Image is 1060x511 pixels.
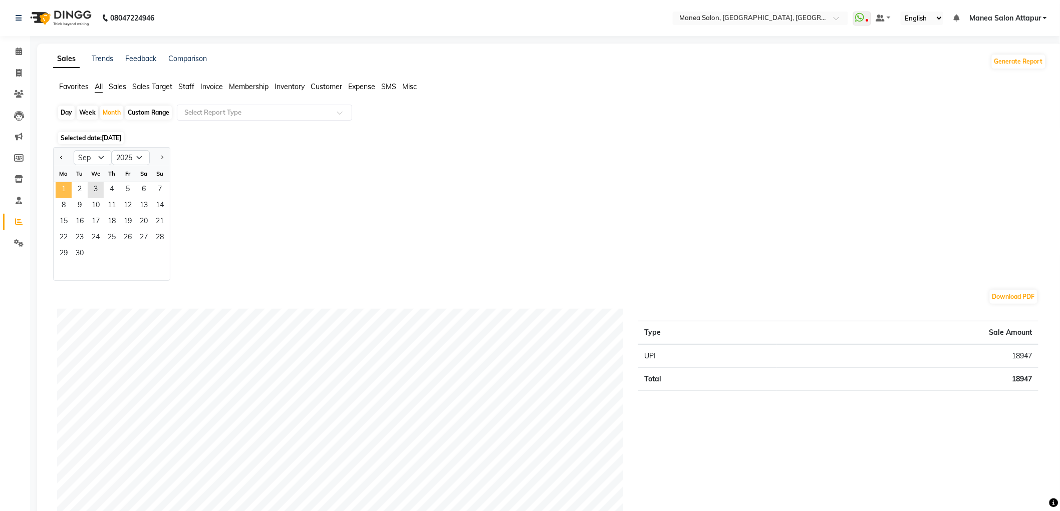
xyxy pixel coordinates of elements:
[95,82,103,91] span: All
[178,82,194,91] span: Staff
[120,230,136,246] span: 26
[381,82,396,91] span: SMS
[72,214,88,230] span: 16
[136,182,152,198] span: 6
[402,82,417,91] span: Misc
[311,82,342,91] span: Customer
[120,214,136,230] span: 19
[136,214,152,230] span: 20
[72,182,88,198] span: 2
[104,182,120,198] span: 4
[104,198,120,214] div: Thursday, September 11, 2025
[110,4,154,32] b: 08047224946
[56,230,72,246] span: 22
[56,214,72,230] div: Monday, September 15, 2025
[136,198,152,214] span: 13
[152,214,168,230] span: 21
[112,150,150,165] select: Select year
[88,214,104,230] div: Wednesday, September 17, 2025
[58,132,124,144] span: Selected date:
[88,214,104,230] span: 17
[348,82,375,91] span: Expense
[136,230,152,246] span: 27
[152,198,168,214] span: 14
[120,198,136,214] span: 12
[969,13,1041,24] span: Manea Salon Attapur
[136,214,152,230] div: Saturday, September 20, 2025
[109,82,126,91] span: Sales
[72,246,88,262] div: Tuesday, September 30, 2025
[776,344,1038,368] td: 18947
[56,166,72,182] div: Mo
[120,182,136,198] div: Friday, September 5, 2025
[120,182,136,198] span: 5
[638,321,776,345] th: Type
[72,246,88,262] span: 30
[56,198,72,214] div: Monday, September 8, 2025
[152,230,168,246] div: Sunday, September 28, 2025
[168,54,207,63] a: Comparison
[72,214,88,230] div: Tuesday, September 16, 2025
[152,182,168,198] div: Sunday, September 7, 2025
[72,166,88,182] div: Tu
[72,198,88,214] span: 9
[120,214,136,230] div: Friday, September 19, 2025
[59,82,89,91] span: Favorites
[638,368,776,391] td: Total
[120,198,136,214] div: Friday, September 12, 2025
[152,214,168,230] div: Sunday, September 21, 2025
[104,198,120,214] span: 11
[104,230,120,246] div: Thursday, September 25, 2025
[120,230,136,246] div: Friday, September 26, 2025
[72,198,88,214] div: Tuesday, September 9, 2025
[72,182,88,198] div: Tuesday, September 2, 2025
[88,166,104,182] div: We
[26,4,94,32] img: logo
[990,290,1037,304] button: Download PDF
[56,214,72,230] span: 15
[152,198,168,214] div: Sunday, September 14, 2025
[136,166,152,182] div: Sa
[72,230,88,246] span: 23
[152,166,168,182] div: Su
[88,182,104,198] div: Wednesday, September 3, 2025
[58,106,75,120] div: Day
[56,182,72,198] span: 1
[88,230,104,246] div: Wednesday, September 24, 2025
[102,134,121,142] span: [DATE]
[776,368,1038,391] td: 18947
[152,230,168,246] span: 28
[77,106,98,120] div: Week
[136,198,152,214] div: Saturday, September 13, 2025
[88,182,104,198] span: 3
[136,230,152,246] div: Saturday, September 27, 2025
[136,182,152,198] div: Saturday, September 6, 2025
[56,182,72,198] div: Monday, September 1, 2025
[53,50,80,68] a: Sales
[72,230,88,246] div: Tuesday, September 23, 2025
[88,230,104,246] span: 24
[58,150,66,166] button: Previous month
[100,106,123,120] div: Month
[104,214,120,230] div: Thursday, September 18, 2025
[776,321,1038,345] th: Sale Amount
[74,150,112,165] select: Select month
[56,198,72,214] span: 8
[132,82,172,91] span: Sales Target
[125,54,156,63] a: Feedback
[638,344,776,368] td: UPI
[56,230,72,246] div: Monday, September 22, 2025
[88,198,104,214] span: 10
[200,82,223,91] span: Invoice
[104,230,120,246] span: 25
[229,82,269,91] span: Membership
[56,246,72,262] span: 29
[120,166,136,182] div: Fr
[104,214,120,230] span: 18
[125,106,172,120] div: Custom Range
[158,150,166,166] button: Next month
[56,246,72,262] div: Monday, September 29, 2025
[104,166,120,182] div: Th
[992,55,1045,69] button: Generate Report
[88,198,104,214] div: Wednesday, September 10, 2025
